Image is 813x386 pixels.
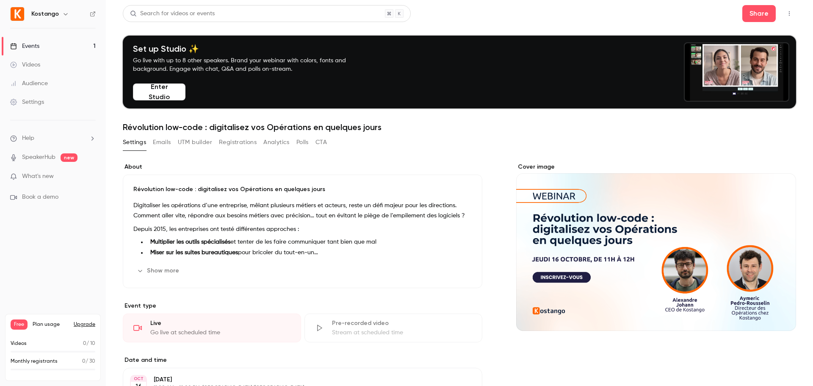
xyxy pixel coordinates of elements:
div: Videos [10,61,40,69]
span: Book a demo [22,193,58,202]
button: CTA [315,136,327,149]
p: Digitaliser les opérations d’une entreprise, mêlant plusieurs métiers et acteurs, reste un défi m... [133,200,472,221]
span: 0 [82,359,86,364]
button: UTM builder [178,136,212,149]
label: About [123,163,482,171]
button: Analytics [263,136,290,149]
span: Plan usage [33,321,69,328]
li: et tenter de les faire communiquer tant bien que mal [147,238,472,247]
p: [DATE] [154,375,437,384]
button: Upgrade [74,321,95,328]
h6: Kostango [31,10,59,18]
strong: Multiplier les outils spécialisés [150,239,230,245]
div: Go live at scheduled time [150,328,290,337]
div: OCT [131,376,146,382]
label: Date and time [123,356,482,364]
div: Events [10,42,39,50]
button: Settings [123,136,146,149]
p: / 10 [83,340,95,347]
button: Enter Studio [133,83,185,100]
p: Go live with up to 8 other speakers. Brand your webinar with colors, fonts and background. Engage... [133,56,366,73]
a: SpeakerHub [22,153,55,162]
img: Kostango [11,7,24,21]
div: Pre-recorded videoStream at scheduled time [304,314,483,342]
button: Emails [153,136,171,149]
button: Polls [296,136,309,149]
div: Search for videos or events [130,9,215,18]
li: help-dropdown-opener [10,134,96,143]
p: Event type [123,302,482,310]
p: Videos [11,340,27,347]
p: Révolution low-code : digitalisez vos Opérations en quelques jours [133,185,472,194]
button: Show more [133,264,184,278]
div: Audience [10,79,48,88]
h1: Révolution low-code : digitalisez vos Opérations en quelques jours [123,122,796,132]
span: Help [22,134,34,143]
div: LiveGo live at scheduled time [123,314,301,342]
span: 0 [83,341,86,346]
div: Settings [10,98,44,106]
div: Stream at scheduled time [332,328,472,337]
strong: Miser sur les suites bureautiques [150,250,238,255]
p: Depuis 2015, les entreprises ont testé différentes approches : [133,224,472,234]
label: Cover image [516,163,796,171]
li: pour bricoler du tout-en-un [147,248,472,257]
div: Live [150,319,290,328]
p: Monthly registrants [11,358,58,365]
span: What's new [22,172,54,181]
section: Cover image [516,163,796,331]
button: Registrations [219,136,257,149]
h4: Set up Studio ✨ [133,44,366,54]
span: Free [11,319,28,330]
p: / 30 [82,358,95,365]
button: Share [742,5,776,22]
div: Pre-recorded video [332,319,472,328]
span: new [61,153,77,162]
